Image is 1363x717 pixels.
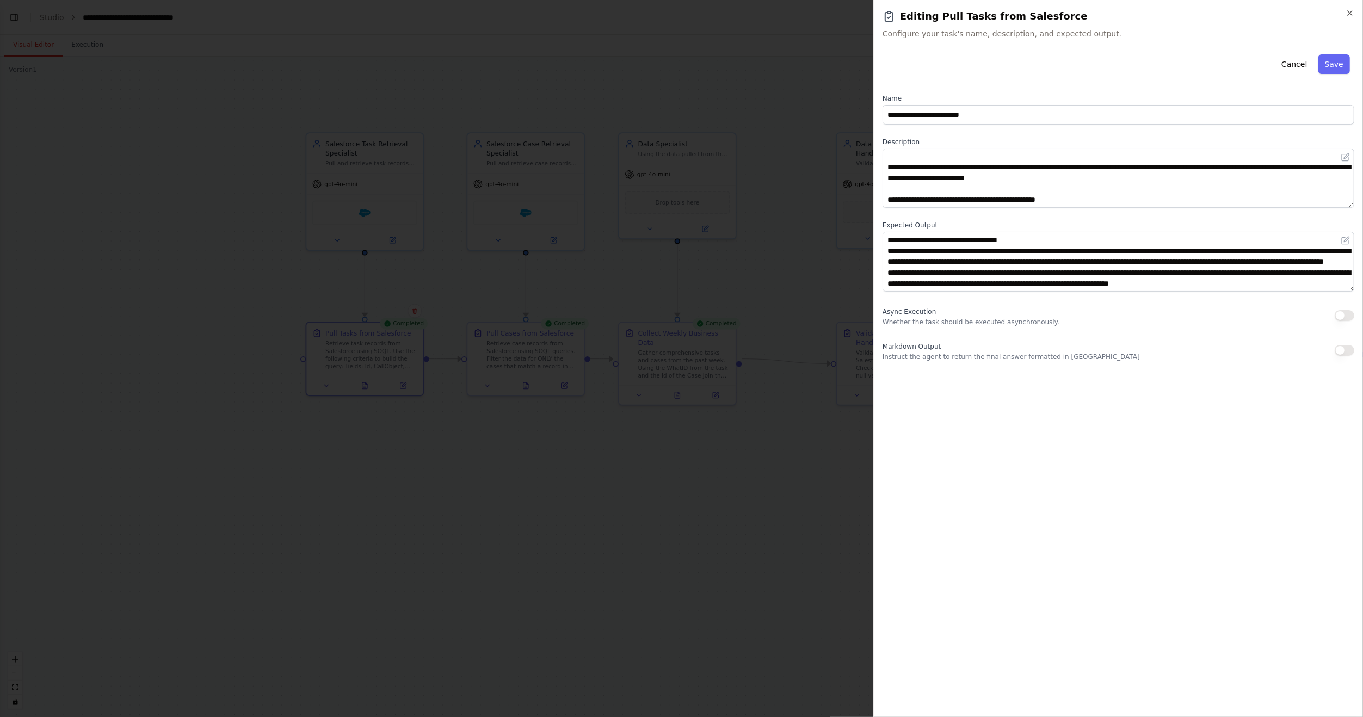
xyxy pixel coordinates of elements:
[883,318,1059,326] p: Whether the task should be executed asynchronously.
[883,308,936,316] span: Async Execution
[883,9,1354,24] h2: Editing Pull Tasks from Salesforce
[883,221,1354,230] label: Expected Output
[1318,54,1350,74] button: Save
[883,28,1354,39] span: Configure your task's name, description, and expected output.
[1339,234,1352,247] button: Open in editor
[1339,151,1352,164] button: Open in editor
[883,94,1354,103] label: Name
[883,138,1354,146] label: Description
[883,353,1140,361] p: Instruct the agent to return the final answer formatted in [GEOGRAPHIC_DATA]
[1275,54,1313,74] button: Cancel
[883,343,941,350] span: Markdown Output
